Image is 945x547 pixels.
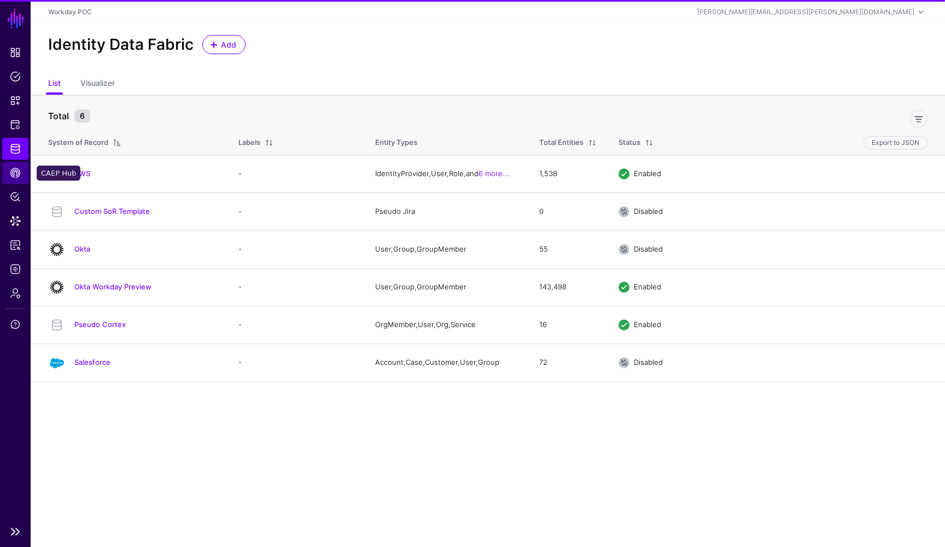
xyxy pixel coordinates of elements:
[220,39,238,50] span: Add
[227,344,364,381] td: -
[10,71,21,82] span: Policies
[364,155,528,193] td: IdentityProvider, User, Role, and
[2,258,28,280] a: Logs
[10,95,21,106] span: Snippets
[48,110,69,121] strong: Total
[2,210,28,232] a: Data Lens
[528,230,608,268] td: 55
[364,306,528,344] td: OrgMember, User, Org, Service
[74,320,126,329] a: Pseudo Cortex
[10,319,21,330] span: Support
[2,186,28,208] a: Policy Lens
[48,278,66,296] img: svg+xml;base64,PHN2ZyB3aWR0aD0iNjQiIGhlaWdodD0iNjQiIHZpZXdCb3g9IjAgMCA2NCA2NCIgZmlsbD0ibm9uZSIgeG...
[634,320,661,329] span: Enabled
[10,119,21,130] span: Protected Systems
[238,137,260,148] div: Labels
[10,143,21,154] span: Identity Data Fabric
[634,282,661,291] span: Enabled
[10,191,21,202] span: Policy Lens
[528,306,608,344] td: 16
[74,169,90,178] a: AWS
[74,282,151,291] a: Okta Workday Preview
[48,165,66,183] img: svg+xml;base64,PHN2ZyB4bWxucz0iaHR0cDovL3d3dy53My5vcmcvMjAwMC9zdmciIHhtbG5zOnhsaW5rPSJodHRwOi8vd3...
[528,344,608,381] td: 72
[48,8,92,16] a: Workday POC
[48,354,66,371] img: svg+xml;base64,PHN2ZyB3aWR0aD0iNjQiIGhlaWdodD0iNjQiIHZpZXdCb3g9IjAgMCA2NCA2NCIgZmlsbD0ibm9uZSIgeG...
[10,264,21,275] span: Logs
[227,193,364,230] td: -
[2,138,28,160] a: Identity Data Fabric
[2,42,28,63] a: Dashboard
[202,35,246,54] a: Add
[364,193,528,230] td: Pseudo Jira
[80,74,115,95] a: Visualizer
[227,268,364,306] td: -
[48,241,66,258] img: svg+xml;base64,PHN2ZyB3aWR0aD0iNjQiIGhlaWdodD0iNjQiIHZpZXdCb3g9IjAgMCA2NCA2NCIgZmlsbD0ibm9uZSIgeG...
[227,155,364,193] td: -
[479,169,509,178] a: 6 more...
[10,47,21,58] span: Dashboard
[364,344,528,381] td: Account, Case, Customer, User, Group
[74,358,110,366] a: Salesforce
[7,7,25,31] a: SGNL
[619,137,640,148] div: Status
[74,245,90,253] a: Okta
[864,136,927,149] button: Export to JSON
[2,282,28,304] a: Admin
[227,306,364,344] td: -
[227,230,364,268] td: -
[48,36,194,54] h2: Identity Data Fabric
[2,66,28,88] a: Policies
[375,138,417,147] span: Entity Types
[10,240,21,251] span: Access Reporting
[2,90,28,112] a: Snippets
[528,155,608,193] td: 1,538
[634,207,663,216] span: Disabled
[74,207,150,216] a: Custom SoR Template
[2,114,28,136] a: Protected Systems
[364,230,528,268] td: User, Group, GroupMember
[74,109,90,123] small: 6
[37,166,80,181] div: CAEP Hub
[539,137,584,148] div: Total Entities
[10,167,21,178] span: CAEP Hub
[697,7,914,17] div: [PERSON_NAME][EMAIL_ADDRESS][PERSON_NAME][DOMAIN_NAME]
[2,234,28,256] a: Access Reporting
[634,245,663,253] span: Disabled
[528,268,608,306] td: 143,498
[364,268,528,306] td: User, Group, GroupMember
[48,74,61,95] a: List
[634,358,663,366] span: Disabled
[528,193,608,230] td: 0
[634,169,661,178] span: Enabled
[10,216,21,226] span: Data Lens
[10,288,21,299] span: Admin
[48,137,108,148] div: System of Record
[2,162,28,184] a: CAEP Hub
